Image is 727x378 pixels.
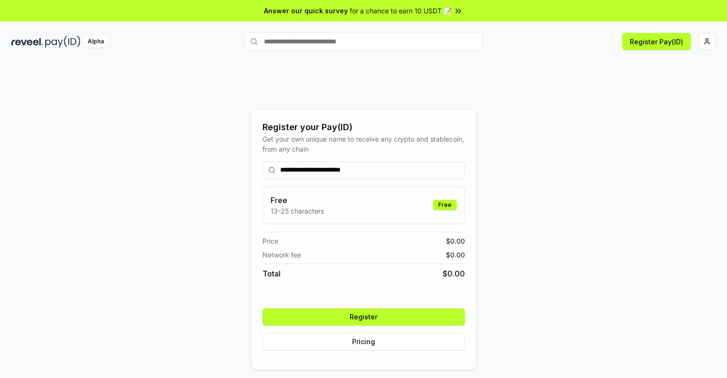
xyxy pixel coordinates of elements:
[271,194,324,206] h3: Free
[622,33,691,50] button: Register Pay(ID)
[263,134,465,154] div: Get your own unique name to receive any crypto and stablecoin, from any chain
[433,200,457,210] div: Free
[45,36,81,48] img: pay_id
[263,333,465,350] button: Pricing
[263,236,278,246] span: Price
[263,308,465,326] button: Register
[350,6,452,16] span: for a chance to earn 10 USDT 📝
[271,206,324,216] p: 13-25 characters
[446,250,465,260] span: $ 0.00
[263,250,301,260] span: Network fee
[263,268,281,279] span: Total
[446,236,465,246] span: $ 0.00
[264,6,348,16] span: Answer our quick survey
[82,36,109,48] div: Alpha
[11,36,43,48] img: reveel_dark
[443,268,465,279] span: $ 0.00
[263,121,465,134] div: Register your Pay(ID)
